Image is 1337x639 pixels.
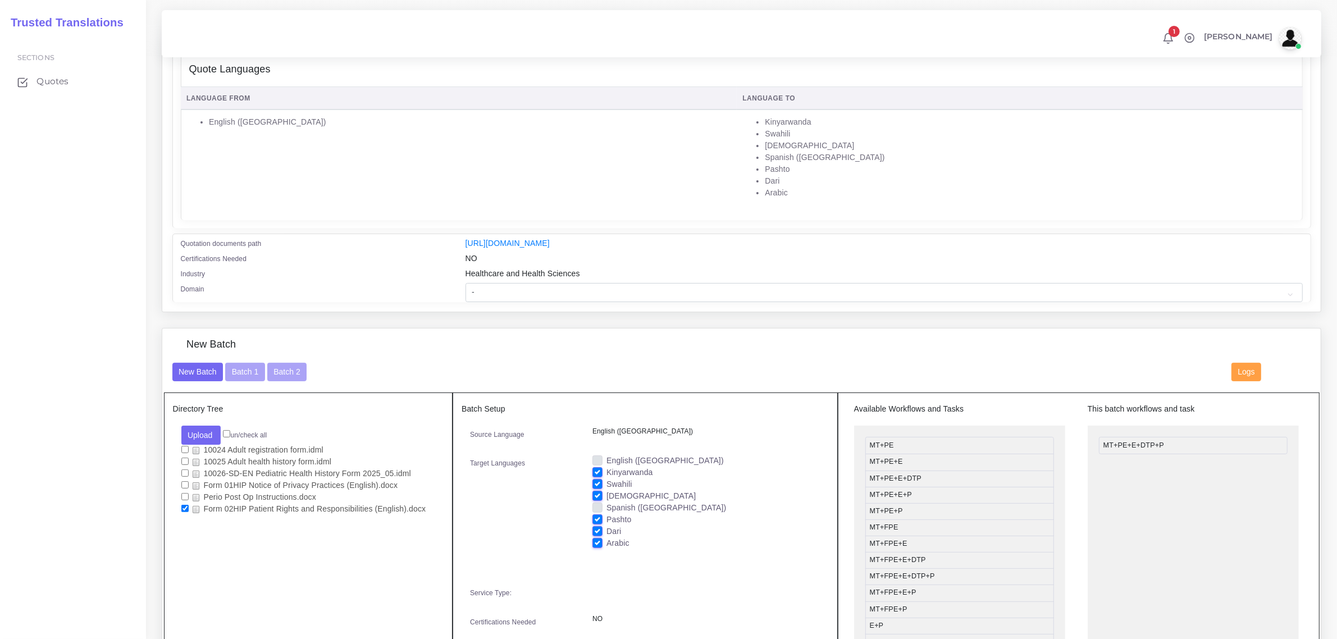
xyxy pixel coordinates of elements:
button: Batch 1 [225,363,264,382]
h5: Batch Setup [462,404,829,414]
li: MT+PE+E+DTP [865,471,1054,487]
button: Logs [1231,363,1261,382]
img: avatar [1279,27,1302,49]
a: 10025 Adult health history form.idml [189,457,336,467]
span: [PERSON_NAME] [1204,33,1273,40]
li: MT+PE [865,437,1054,454]
li: MT+FPE+P [865,601,1054,618]
label: Dari [606,526,621,537]
th: Language From [181,87,737,110]
div: NO [457,253,1311,268]
h4: New Batch [186,339,236,351]
li: MT+FPE+E+DTP [865,552,1054,569]
button: Batch 2 [267,363,307,382]
li: MT+PE+E [865,454,1054,471]
input: un/check all [223,430,230,437]
span: Logs [1238,367,1255,376]
span: 1 [1169,26,1180,37]
label: Certifications Needed [470,617,536,627]
a: 1 [1158,32,1178,44]
li: MT+FPE [865,519,1054,536]
label: Target Languages [470,458,525,468]
li: English ([GEOGRAPHIC_DATA]) [209,116,731,128]
h5: Directory Tree [173,404,444,414]
li: [DEMOGRAPHIC_DATA] [765,140,1297,152]
a: Form 01HIP Notice of Privacy Practices (English).docx [189,480,402,491]
h2: Trusted Translations [3,16,124,29]
p: English ([GEOGRAPHIC_DATA]) [592,426,820,437]
li: MT+FPE+E+P [865,585,1054,601]
li: E+P [865,618,1054,635]
a: [PERSON_NAME]avatar [1198,27,1306,49]
span: Quotes [36,75,69,88]
li: MT+PE+E+P [865,487,1054,504]
a: Batch 1 [225,367,264,376]
label: Domain [181,284,204,294]
label: Certifications Needed [181,254,247,264]
li: Dari [765,175,1297,187]
label: Kinyarwanda [606,467,652,478]
button: New Batch [172,363,223,382]
li: MT+PE+E+DTP+P [1099,437,1288,454]
label: Arabic [606,537,629,549]
h5: Available Workflows and Tasks [854,404,1065,414]
li: Spanish ([GEOGRAPHIC_DATA]) [765,152,1297,163]
label: Industry [181,269,206,279]
li: MT+PE+P [865,503,1054,520]
label: Pashto [606,514,631,526]
a: 10024 Adult registration form.idml [189,445,327,455]
a: Trusted Translations [3,13,124,32]
h4: Quote Languages [189,63,271,76]
li: Arabic [765,187,1297,199]
p: NO [592,613,820,625]
label: Swahili [606,478,632,490]
label: English ([GEOGRAPHIC_DATA]) [606,455,724,467]
label: [DEMOGRAPHIC_DATA] [606,490,696,502]
label: Quotation documents path [181,239,262,249]
th: Language To [737,87,1303,110]
a: 10026-SD-EN Pediatric Health History Form 2025_05.idml [189,468,415,479]
li: MT+FPE+E [865,536,1054,553]
a: Quotes [8,70,138,93]
li: Kinyarwanda [765,116,1297,128]
a: New Batch [172,367,223,376]
label: un/check all [223,430,267,440]
label: Spanish ([GEOGRAPHIC_DATA]) [606,502,726,514]
span: Sections [17,53,54,62]
a: [URL][DOMAIN_NAME] [466,239,550,248]
a: Perio Post Op Instructions.docx [189,492,320,503]
li: Pashto [765,163,1297,175]
li: Swahili [765,128,1297,140]
h5: This batch workflows and task [1088,404,1299,414]
li: MT+FPE+E+DTP+P [865,568,1054,585]
label: Source Language [470,430,524,440]
a: Batch 2 [267,367,307,376]
a: Form 02HIP Patient Rights and Responsibilities (English).docx [189,504,430,514]
button: Upload [181,426,221,445]
label: Service Type: [470,588,512,598]
div: Healthcare and Health Sciences [457,268,1311,283]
